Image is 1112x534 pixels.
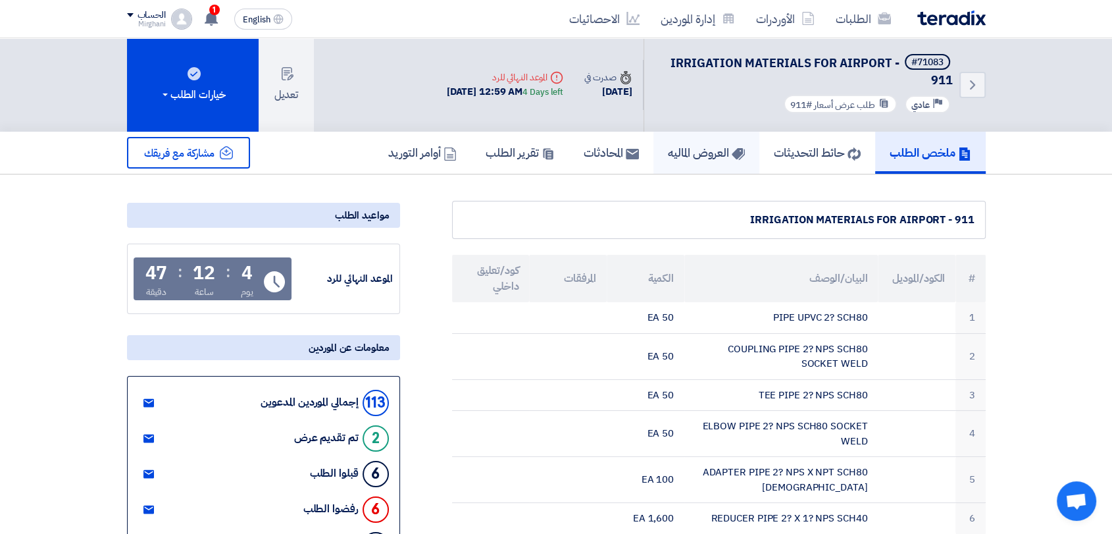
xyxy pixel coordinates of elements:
[684,255,878,302] th: البيان/الوصف
[684,457,878,503] td: ADAPTER PIPE 2? NPS X NPT SCH80 [DEMOGRAPHIC_DATA]
[529,255,607,302] th: المرفقات
[447,84,563,99] div: [DATE] 12:59 AM
[145,264,168,282] div: 47
[241,285,253,299] div: يوم
[917,11,986,26] img: Teradix logo
[447,70,563,84] div: الموعد النهائي للرد
[684,379,878,411] td: TEE PIPE 2? NPS SCH80
[234,9,292,30] button: English
[363,425,389,452] div: 2
[607,333,684,379] td: 50 EA
[209,5,220,15] span: 1
[261,396,359,409] div: إجمالي الموردين المدعوين
[294,271,393,286] div: الموعد النهائي للرد
[584,145,639,160] h5: المحادثات
[127,335,400,360] div: معلومات عن الموردين
[878,255,955,302] th: الكود/الموديل
[363,461,389,487] div: 6
[226,260,230,284] div: :
[584,84,632,99] div: [DATE]
[790,98,812,112] span: #911
[911,99,930,111] span: عادي
[243,15,270,24] span: English
[890,145,971,160] h5: ملخص الطلب
[374,132,471,174] a: أوامر التوريد
[388,145,457,160] h5: أوامر التوريد
[452,255,530,302] th: كود/تعليق داخلي
[471,132,569,174] a: تقرير الطلب
[178,260,182,284] div: :
[486,145,555,160] h5: تقرير الطلب
[522,86,563,99] div: 4 Days left
[670,54,953,89] span: IRRIGATION MATERIALS FOR AIRPORT - 911
[241,264,253,282] div: 4
[875,132,986,174] a: ملخص الطلب
[303,503,359,516] div: رفضوا الطلب
[759,132,875,174] a: حائط التحديثات
[127,203,400,228] div: مواعيد الطلب
[310,467,359,480] div: قبلوا الطلب
[607,302,684,333] td: 50 EA
[138,10,166,21] div: الحساب
[584,70,632,84] div: صدرت في
[294,432,359,444] div: تم تقديم عرض
[825,3,901,34] a: الطلبات
[363,496,389,523] div: 6
[684,411,878,457] td: ELBOW PIPE 2? NPS SCH80 SOCKET WELD
[607,379,684,411] td: 50 EA
[171,9,192,30] img: profile_test.png
[668,145,745,160] h5: العروض الماليه
[684,333,878,379] td: COUPLING PIPE 2? NPS SCH80 SOCKET WELD
[955,255,985,302] th: #
[814,98,875,112] span: طلب عرض أسعار
[193,264,215,282] div: 12
[653,132,759,174] a: العروض الماليه
[569,132,653,174] a: المحادثات
[607,411,684,457] td: 50 EA
[955,379,985,411] td: 3
[746,3,825,34] a: الأوردرات
[559,3,650,34] a: الاحصائيات
[660,54,953,88] h5: IRRIGATION MATERIALS FOR AIRPORT - 911
[955,302,985,333] td: 1
[955,411,985,457] td: 4
[955,457,985,503] td: 5
[684,302,878,333] td: PIPE UPVC 2? SCH80
[1057,481,1096,521] a: Open chat
[650,3,746,34] a: إدارة الموردين
[195,285,214,299] div: ساعة
[160,87,226,103] div: خيارات الطلب
[144,146,215,161] span: مشاركة مع فريقك
[146,285,166,299] div: دقيقة
[127,38,259,132] button: خيارات الطلب
[127,20,166,28] div: Mirghani
[259,38,314,132] button: تعديل
[607,255,684,302] th: الكمية
[774,145,861,160] h5: حائط التحديثات
[607,457,684,503] td: 100 EA
[955,333,985,379] td: 2
[463,212,974,228] div: IRRIGATION MATERIALS FOR AIRPORT - 911
[911,58,944,67] div: #71083
[363,390,389,416] div: 113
